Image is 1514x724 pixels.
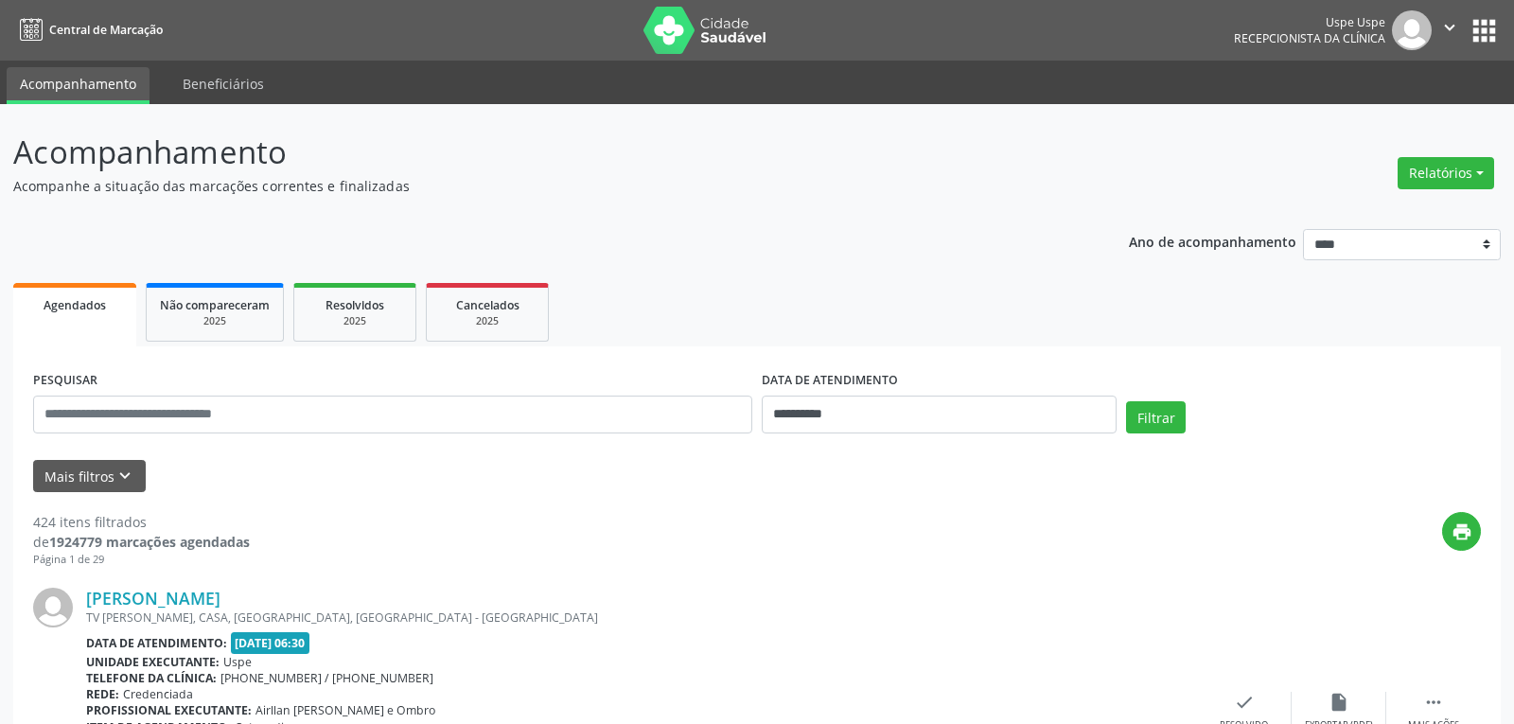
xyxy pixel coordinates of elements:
i:  [1423,692,1444,713]
span: Agendados [44,297,106,313]
button: Relatórios [1398,157,1494,189]
button: print [1442,512,1481,551]
span: Cancelados [456,297,519,313]
button:  [1432,10,1468,50]
div: 2025 [160,314,270,328]
div: 2025 [308,314,402,328]
b: Telefone da clínica: [86,670,217,686]
button: apps [1468,14,1501,47]
button: Filtrar [1126,401,1186,433]
span: Central de Marcação [49,22,163,38]
b: Data de atendimento: [86,635,227,651]
div: de [33,532,250,552]
div: Uspe Uspe [1234,14,1385,30]
a: Acompanhamento [7,67,150,104]
span: Credenciada [123,686,193,702]
p: Acompanhamento [13,129,1054,176]
span: Resolvidos [326,297,384,313]
i: insert_drive_file [1329,692,1349,713]
div: 2025 [440,314,535,328]
span: Airllan [PERSON_NAME] e Ombro [255,702,435,718]
i:  [1439,17,1460,38]
a: Beneficiários [169,67,277,100]
label: PESQUISAR [33,366,97,396]
span: Não compareceram [160,297,270,313]
div: TV [PERSON_NAME], CASA, [GEOGRAPHIC_DATA], [GEOGRAPHIC_DATA] - [GEOGRAPHIC_DATA] [86,609,1197,626]
button: Mais filtroskeyboard_arrow_down [33,460,146,493]
img: img [1392,10,1432,50]
img: img [33,588,73,627]
b: Rede: [86,686,119,702]
label: DATA DE ATENDIMENTO [762,366,898,396]
p: Acompanhe a situação das marcações correntes e finalizadas [13,176,1054,196]
a: Central de Marcação [13,14,163,45]
p: Ano de acompanhamento [1129,229,1296,253]
div: 424 itens filtrados [33,512,250,532]
span: [DATE] 06:30 [231,632,310,654]
div: Página 1 de 29 [33,552,250,568]
i: keyboard_arrow_down [114,466,135,486]
b: Unidade executante: [86,654,220,670]
i: print [1452,521,1472,542]
b: Profissional executante: [86,702,252,718]
a: [PERSON_NAME] [86,588,220,609]
span: [PHONE_NUMBER] / [PHONE_NUMBER] [220,670,433,686]
span: Uspe [223,654,252,670]
span: Recepcionista da clínica [1234,30,1385,46]
strong: 1924779 marcações agendadas [49,533,250,551]
i: check [1234,692,1255,713]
